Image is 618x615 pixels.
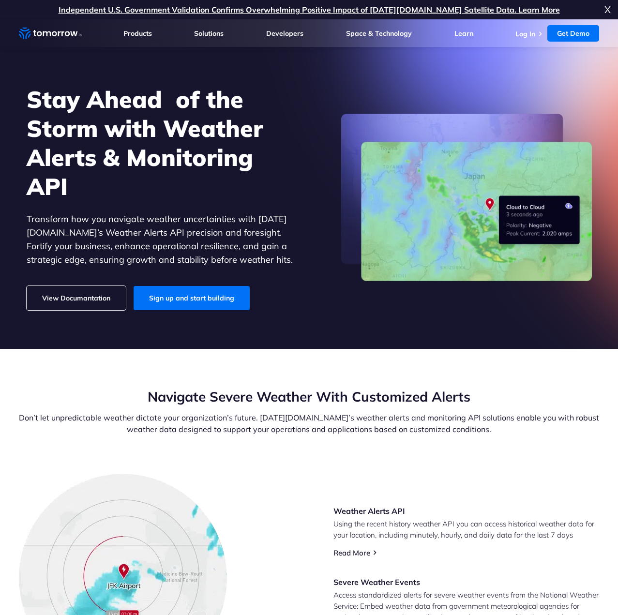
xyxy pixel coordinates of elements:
[333,577,600,587] h3: Severe Weather Events
[19,388,600,406] h2: Navigate Severe Weather With Customized Alerts
[266,29,303,38] a: Developers
[59,5,560,15] a: Independent U.S. Government Validation Confirms Overwhelming Positive Impact of [DATE][DOMAIN_NAM...
[27,85,293,201] h1: Stay Ahead of the Storm with Weather Alerts & Monitoring API
[454,29,473,38] a: Learn
[515,30,535,38] a: Log In
[19,412,600,435] p: Don’t let unpredictable weather dictate your organization’s future. [DATE][DOMAIN_NAME]’s weather...
[134,286,250,310] a: Sign up and start building
[333,506,600,516] h3: Weather Alerts API
[123,29,152,38] a: Products
[27,286,126,310] a: View Documantation
[333,548,370,557] a: Read More
[19,26,82,41] a: Home link
[346,29,412,38] a: Space & Technology
[27,212,293,267] p: Transform how you navigate weather uncertainties with [DATE][DOMAIN_NAME]’s Weather Alerts API pr...
[547,25,599,42] a: Get Demo
[194,29,224,38] a: Solutions
[333,518,600,540] p: Using the recent history weather API you can access historical weather data for your location, in...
